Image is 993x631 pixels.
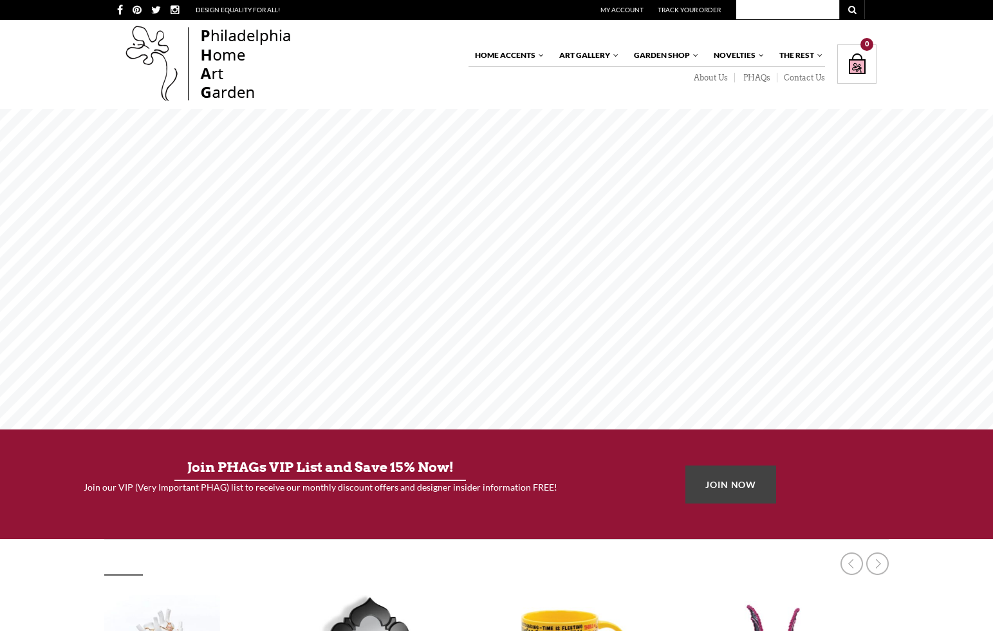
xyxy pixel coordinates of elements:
[685,466,776,504] a: JOIN NOW
[29,455,611,480] h3: Join PHAGs VIP List and Save 15% Now!
[658,6,721,14] a: Track Your Order
[735,73,777,83] a: PHAQs
[773,44,824,66] a: The Rest
[777,73,825,83] a: Contact Us
[553,44,620,66] a: Art Gallery
[600,6,644,14] a: My Account
[469,44,545,66] a: Home Accents
[707,44,765,66] a: Novelties
[29,481,611,494] h4: Join our VIP (Very Important PHAG) list to receive our monthly discount offers and designer insid...
[627,44,700,66] a: Garden Shop
[860,38,873,51] div: 0
[685,73,735,83] a: About Us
